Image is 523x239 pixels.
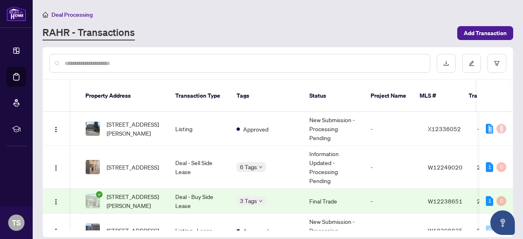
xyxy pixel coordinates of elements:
[303,80,364,112] th: Status
[428,227,463,234] span: W12308835
[364,146,421,189] td: -
[494,60,500,66] span: filter
[169,112,230,146] td: Listing
[303,189,364,214] td: Final Trade
[486,162,493,172] div: 1
[86,194,100,208] img: thumbnail-img
[107,192,162,210] span: [STREET_ADDRESS][PERSON_NAME]
[107,163,159,172] span: [STREET_ADDRESS]
[240,162,257,172] span: 6 Tags
[428,125,461,132] span: X12336052
[107,120,162,138] span: [STREET_ADDRESS][PERSON_NAME]
[457,26,513,40] button: Add Transaction
[53,165,59,171] img: Logo
[259,199,263,203] span: down
[79,80,169,112] th: Property Address
[462,54,481,73] button: edit
[413,80,462,112] th: MLS #
[443,60,449,66] span: download
[169,189,230,214] td: Deal - Buy Side Lease
[364,112,421,146] td: -
[462,80,519,112] th: Trade Number
[303,146,364,189] td: Information Updated - Processing Pending
[7,6,26,21] img: logo
[86,223,100,237] img: thumbnail-img
[169,80,230,112] th: Transaction Type
[240,196,257,205] span: 3 Tags
[86,122,100,136] img: thumbnail-img
[496,162,506,172] div: 0
[364,189,421,214] td: -
[53,126,59,133] img: Logo
[486,124,493,134] div: 1
[428,197,463,205] span: W12238651
[486,226,493,235] div: 0
[51,11,93,18] span: Deal Processing
[86,160,100,174] img: thumbnail-img
[49,224,63,237] button: Logo
[496,196,506,206] div: 0
[96,191,103,198] span: check-circle
[259,165,263,169] span: down
[12,217,21,228] span: TS
[469,60,474,66] span: edit
[364,80,413,112] th: Project Name
[49,161,63,174] button: Logo
[303,112,364,146] td: New Submission - Processing Pending
[169,146,230,189] td: Deal - Sell Side Lease
[49,194,63,208] button: Logo
[243,226,268,235] span: Approved
[42,26,135,40] a: RAHR - Transactions
[42,12,48,18] span: home
[53,228,59,235] img: Logo
[230,80,303,112] th: Tags
[428,163,463,171] span: W12249020
[487,54,506,73] button: filter
[243,125,268,134] span: Approved
[490,210,515,235] button: Open asap
[49,122,63,135] button: Logo
[486,196,493,206] div: 1
[107,226,159,235] span: [STREET_ADDRESS]
[464,27,507,40] span: Add Transaction
[53,199,59,205] img: Logo
[437,54,456,73] button: download
[496,124,506,134] div: 0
